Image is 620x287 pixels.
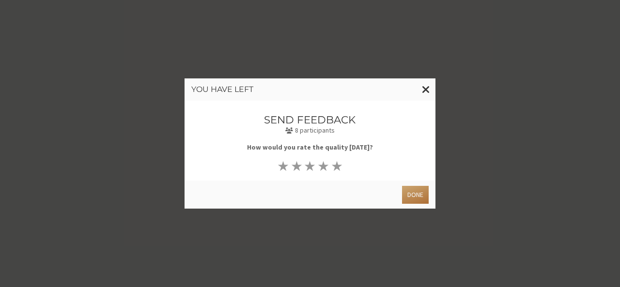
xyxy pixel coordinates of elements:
[217,114,403,125] h3: Send feedback
[277,159,290,173] button: ★
[217,125,403,136] p: 8 participants
[191,85,429,94] h3: You have left
[417,78,435,101] button: Close modal
[290,159,303,173] button: ★
[402,186,429,204] button: Done
[317,159,330,173] button: ★
[247,143,373,151] b: How would you rate the quality [DATE]?
[303,159,317,173] button: ★
[330,159,344,173] button: ★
